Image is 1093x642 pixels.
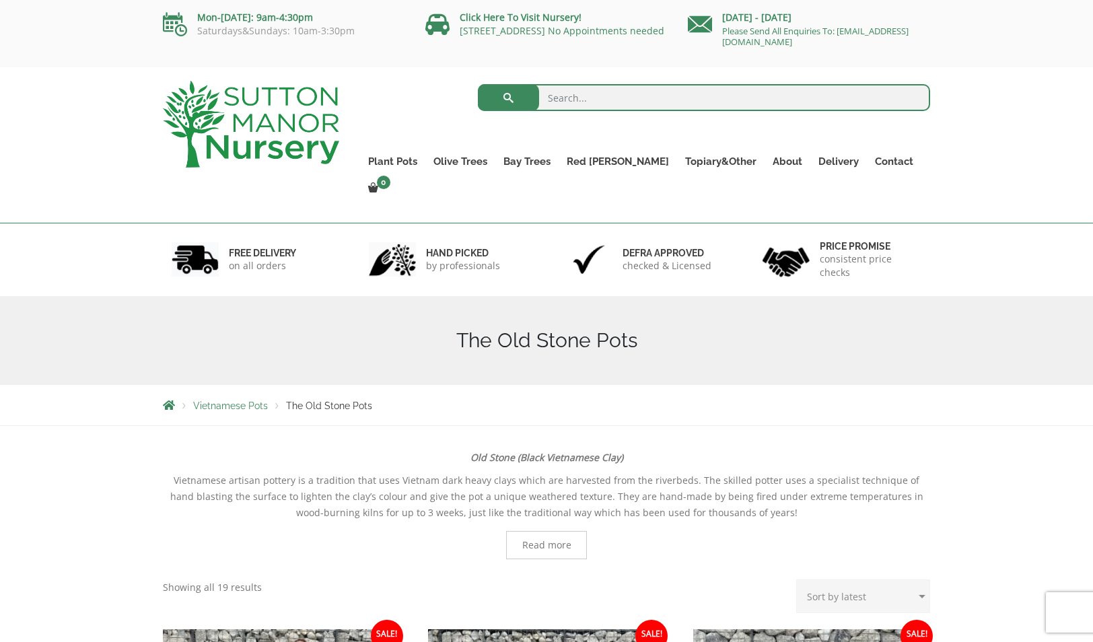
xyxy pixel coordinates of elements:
img: logo [163,81,339,168]
p: by professionals [426,259,500,273]
p: [DATE] - [DATE] [688,9,930,26]
a: Delivery [810,152,867,171]
span: 0 [377,176,390,189]
img: 2.jpg [369,242,416,277]
img: 3.jpg [565,242,612,277]
a: Bay Trees [495,152,559,171]
a: Vietnamese Pots [193,400,268,411]
img: 4.jpg [763,239,810,280]
a: 0 [360,179,394,198]
nav: Breadcrumbs [163,400,930,411]
a: Olive Trees [425,152,495,171]
h6: FREE DELIVERY [229,247,296,259]
a: Topiary&Other [677,152,765,171]
h1: The Old Stone Pots [163,328,930,353]
p: Mon-[DATE]: 9am-4:30pm [163,9,405,26]
span: The Old Stone Pots [286,400,372,411]
a: About [765,152,810,171]
strong: Old Stone (Black Vietnamese Clay) [470,451,623,464]
p: checked & Licensed [623,259,711,273]
p: Showing all 19 results [163,579,262,596]
a: Contact [867,152,921,171]
h6: Price promise [820,240,922,252]
a: Red [PERSON_NAME] [559,152,677,171]
h6: hand picked [426,247,500,259]
p: consistent price checks [820,252,922,279]
a: Please Send All Enquiries To: [EMAIL_ADDRESS][DOMAIN_NAME] [722,25,909,48]
a: [STREET_ADDRESS] No Appointments needed [460,24,664,37]
input: Search... [478,84,931,111]
span: Read more [522,540,571,550]
h6: Defra approved [623,247,711,259]
a: Click Here To Visit Nursery! [460,11,581,24]
p: Saturdays&Sundays: 10am-3:30pm [163,26,405,36]
p: on all orders [229,259,296,273]
p: Vietnamese artisan pottery is a tradition that uses Vietnam dark heavy clays which are harvested ... [163,472,930,521]
select: Shop order [796,579,930,613]
a: Plant Pots [360,152,425,171]
img: 1.jpg [172,242,219,277]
